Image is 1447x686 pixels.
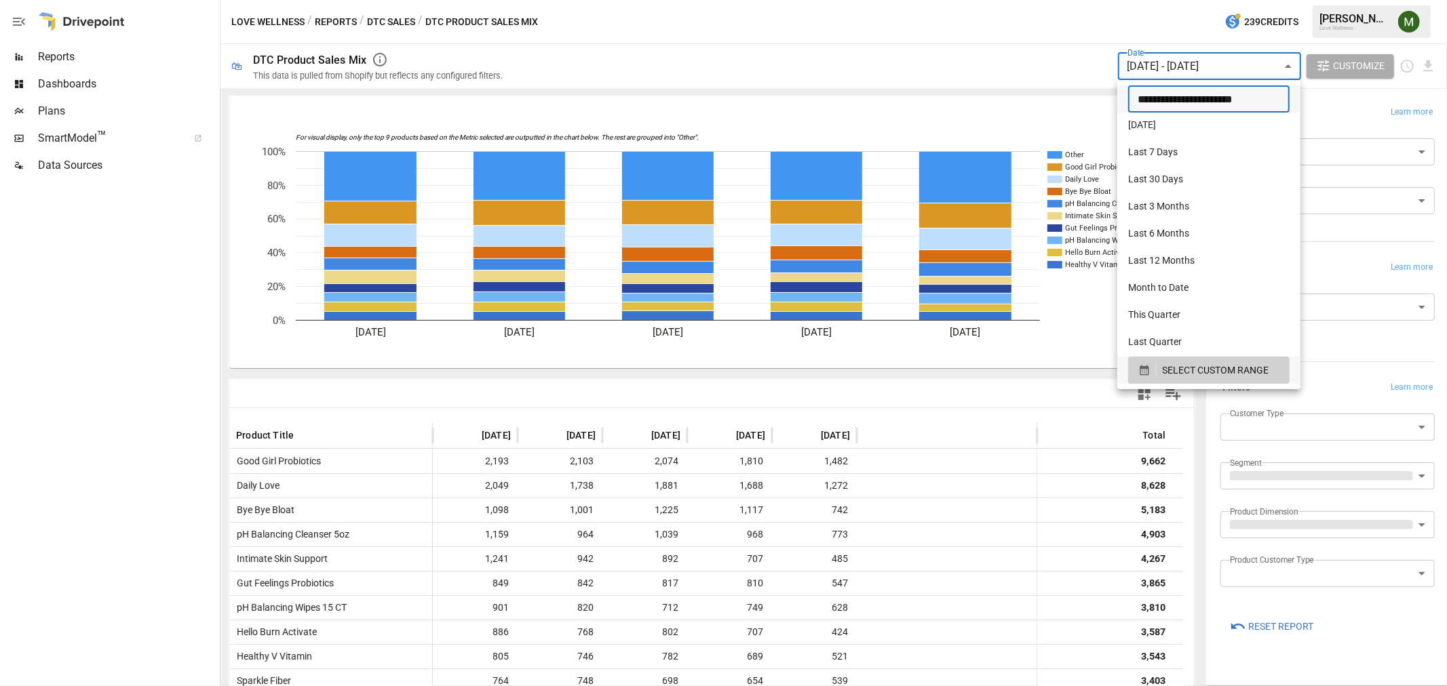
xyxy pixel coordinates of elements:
li: Last 30 Days [1117,167,1300,194]
li: This Quarter [1117,302,1300,329]
button: SELECT CUSTOM RANGE [1128,357,1290,384]
li: [DATE] [1117,113,1300,140]
li: Last 6 Months [1117,221,1300,248]
span: SELECT CUSTOM RANGE [1162,362,1269,379]
li: Last 3 Months [1117,194,1300,221]
li: Last 7 Days [1117,140,1300,167]
li: Last 12 Months [1117,248,1300,275]
li: Last Quarter [1117,329,1300,357]
li: Month to Date [1117,275,1300,302]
